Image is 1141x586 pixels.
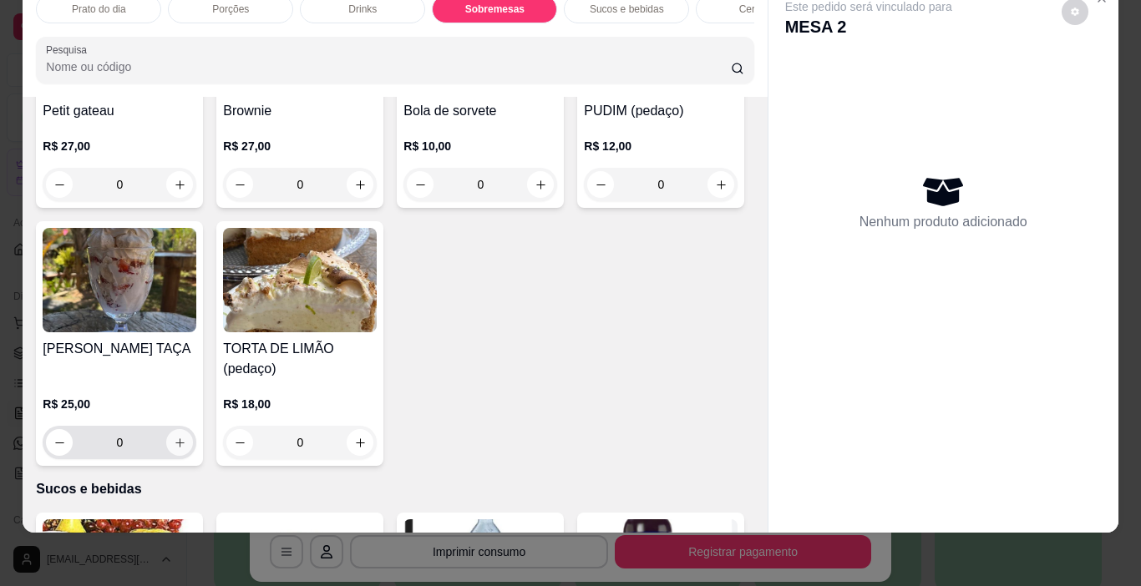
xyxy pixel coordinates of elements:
[348,3,377,16] p: Drinks
[46,429,73,456] button: decrease-product-quantity
[584,101,738,121] h4: PUDIM (pedaço)
[739,3,778,16] p: Cervejas
[223,396,377,412] p: R$ 18,00
[465,3,525,16] p: Sobremesas
[43,138,196,154] p: R$ 27,00
[223,228,377,332] img: product-image
[403,101,557,121] h4: Bola de sorvete
[527,171,554,198] button: increase-product-quantity
[226,171,253,198] button: decrease-product-quantity
[72,3,126,16] p: Prato do dia
[43,228,196,332] img: product-image
[587,171,614,198] button: decrease-product-quantity
[223,339,377,379] h4: TORTA DE LIMÃO (pedaço)
[860,212,1027,232] p: Nenhum produto adicionado
[166,171,193,198] button: increase-product-quantity
[43,339,196,359] h4: [PERSON_NAME] TAÇA
[584,138,738,154] p: R$ 12,00
[590,3,664,16] p: Sucos e bebidas
[212,3,249,16] p: Porções
[347,171,373,198] button: increase-product-quantity
[36,479,753,499] p: Sucos e bebidas
[403,138,557,154] p: R$ 10,00
[43,396,196,412] p: R$ 25,00
[347,429,373,456] button: increase-product-quantity
[223,101,377,121] h4: Brownie
[46,43,93,57] label: Pesquisa
[223,138,377,154] p: R$ 27,00
[166,429,193,456] button: increase-product-quantity
[707,171,734,198] button: increase-product-quantity
[46,171,73,198] button: decrease-product-quantity
[43,101,196,121] h4: Petit gateau
[46,58,731,75] input: Pesquisa
[226,429,253,456] button: decrease-product-quantity
[407,171,434,198] button: decrease-product-quantity
[785,15,952,38] p: MESA 2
